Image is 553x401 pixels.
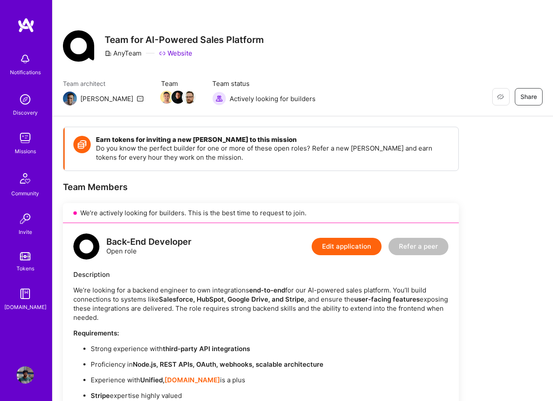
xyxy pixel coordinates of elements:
[91,391,448,400] p: expertise highly valued
[73,329,119,337] strong: Requirements:
[106,237,191,256] div: Open role
[106,237,191,247] div: Back-End Developer
[14,366,36,384] a: User Avatar
[159,49,192,58] a: Website
[16,50,34,68] img: bell
[497,93,504,100] i: icon EyeClosed
[63,30,94,62] img: Company Logo
[515,88,543,105] button: Share
[212,92,226,105] img: Actively looking for builders
[388,238,448,255] button: Refer a peer
[73,270,448,279] div: Description
[63,203,459,223] div: We’re actively looking for builders. This is the best time to request to join.
[13,108,38,117] div: Discovery
[159,295,304,303] strong: Salesforce, HubSpot, Google Drive, and Stripe
[105,34,264,45] h3: Team for AI-Powered Sales Platform
[17,17,35,33] img: logo
[133,360,323,368] strong: Node.js, REST APIs, OAuth, webhooks, scalable architecture
[520,92,537,101] span: Share
[73,136,91,153] img: Token icon
[16,366,34,384] img: User Avatar
[19,227,32,237] div: Invite
[91,344,448,353] p: Strong experience with
[212,79,316,88] span: Team status
[171,91,184,104] img: Team Member Avatar
[163,345,250,353] strong: third-party API integrations
[80,94,133,103] div: [PERSON_NAME]
[91,391,110,400] strong: Stripe
[91,375,448,385] p: Experience with is a plus
[63,92,77,105] img: Team Architect
[16,285,34,302] img: guide book
[73,286,448,322] p: We’re looking for a backend engineer to own integrations for our AI-powered sales platform. You’l...
[63,181,459,193] div: Team Members
[10,68,41,77] div: Notifications
[161,79,195,88] span: Team
[184,90,195,105] a: Team Member Avatar
[172,90,184,105] a: Team Member Avatar
[73,233,99,260] img: logo
[354,295,420,303] strong: user-facing features
[20,252,30,260] img: tokens
[140,376,165,384] strong: Unified,
[312,238,382,255] button: Edit application
[96,136,450,144] h4: Earn tokens for inviting a new [PERSON_NAME] to this mission
[183,91,196,104] img: Team Member Avatar
[63,79,144,88] span: Team architect
[105,49,142,58] div: AnyTeam
[161,90,172,105] a: Team Member Avatar
[105,50,112,57] i: icon CompanyGray
[11,189,39,198] div: Community
[16,210,34,227] img: Invite
[249,286,285,294] strong: end-to-end
[16,264,34,273] div: Tokens
[96,144,450,162] p: Do you know the perfect builder for one or more of these open roles? Refer a new [PERSON_NAME] an...
[16,91,34,108] img: discovery
[16,129,34,147] img: teamwork
[165,376,220,384] a: [DOMAIN_NAME]
[15,168,36,189] img: Community
[160,91,173,104] img: Team Member Avatar
[4,302,46,312] div: [DOMAIN_NAME]
[15,147,36,156] div: Missions
[230,94,316,103] span: Actively looking for builders
[91,360,448,369] p: Proficiency in
[137,95,144,102] i: icon Mail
